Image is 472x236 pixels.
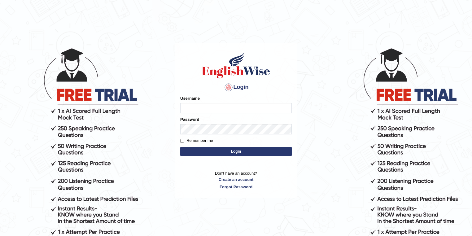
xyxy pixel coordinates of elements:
[180,116,199,122] label: Password
[180,138,213,144] label: Remember me
[180,147,292,156] button: Login
[180,184,292,190] a: Forgot Password
[180,177,292,182] a: Create an account
[201,51,271,79] img: Logo of English Wise sign in for intelligent practice with AI
[180,139,184,143] input: Remember me
[180,82,292,92] h4: Login
[180,170,292,190] p: Don't have an account?
[180,95,200,101] label: Username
